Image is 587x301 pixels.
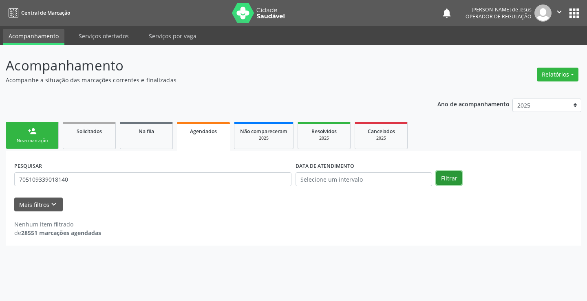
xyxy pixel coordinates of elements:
[304,135,344,141] div: 2025
[14,228,101,237] div: de
[552,4,567,22] button: 
[49,200,58,209] i: keyboard_arrow_down
[139,128,154,135] span: Na fila
[12,138,53,144] div: Nova marcação
[6,6,70,20] a: Central de Marcação
[466,6,532,13] div: [PERSON_NAME] de Jesus
[14,160,42,172] label: PESQUISAR
[296,172,432,186] input: Selecione um intervalo
[368,128,395,135] span: Cancelados
[441,7,452,19] button: notifications
[190,128,217,135] span: Agendados
[21,9,70,16] span: Central de Marcação
[6,55,408,76] p: Acompanhamento
[6,76,408,84] p: Acompanhe a situação das marcações correntes e finalizadas
[21,229,101,237] strong: 28551 marcações agendadas
[14,172,291,186] input: Nome, CNS
[466,13,532,20] span: Operador de regulação
[436,171,462,185] button: Filtrar
[534,4,552,22] img: img
[14,198,63,212] button: Mais filtroskeyboard_arrow_down
[311,128,337,135] span: Resolvidos
[537,68,578,81] button: Relatórios
[296,160,354,172] label: DATA DE ATENDIMENTO
[240,135,287,141] div: 2025
[240,128,287,135] span: Não compareceram
[28,127,37,136] div: person_add
[437,99,510,109] p: Ano de acompanhamento
[143,29,202,43] a: Serviços por vaga
[3,29,64,45] a: Acompanhamento
[555,7,564,16] i: 
[567,6,581,20] button: apps
[77,128,102,135] span: Solicitados
[73,29,135,43] a: Serviços ofertados
[361,135,402,141] div: 2025
[14,220,101,228] div: Nenhum item filtrado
